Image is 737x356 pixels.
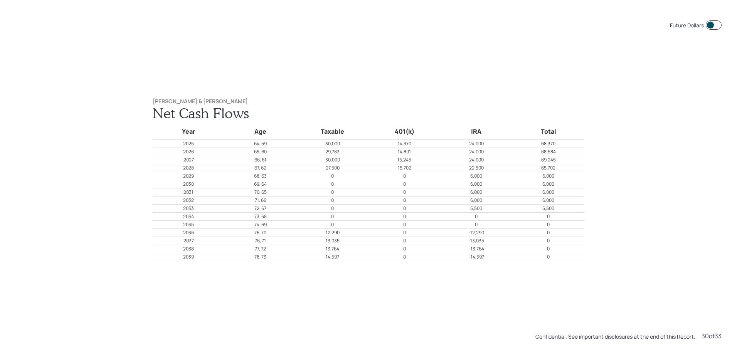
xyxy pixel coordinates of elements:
p: 2039 [153,254,224,260]
div: Confidential. See important disclosures at the end of this Report. [535,332,695,341]
p: 0 [369,173,440,180]
p: 2025 [153,140,224,147]
p: -13,764 [441,245,512,252]
p: 0 [369,237,440,244]
p: 64, 59 [225,140,296,147]
p: 2028 [153,165,224,171]
p: 6,000 [441,189,512,196]
p: 2029 [153,173,224,180]
h5: Total [514,127,583,137]
h5: IRA [442,127,511,137]
p: 5,500 [513,205,584,212]
p: 68,584 [513,148,584,155]
p: 0 [297,205,368,212]
p: 24,000 [441,148,512,155]
p: 0 [297,221,368,228]
p: 6,000 [441,173,512,180]
p: 0 [441,213,512,220]
p: 65,702 [513,165,584,171]
p: 78, 73 [225,254,296,260]
p: 0 [369,229,440,236]
p: 2038 [153,245,224,252]
p: 2032 [153,197,224,204]
p: 27,500 [297,165,368,171]
p: 67, 62 [225,165,296,171]
p: 68, 63 [225,173,296,180]
p: 0 [369,205,440,212]
p: 0 [513,213,584,220]
p: 0 [369,213,440,220]
h5: Year [154,127,223,137]
p: 14,370 [369,140,440,147]
p: -12,290 [441,229,512,236]
p: 75, 70 [225,229,296,236]
p: 2035 [153,221,224,228]
p: 6,000 [513,197,584,204]
p: 14,801 [369,148,440,155]
p: 0 [369,221,440,228]
p: 0 [297,213,368,220]
p: 0 [513,245,584,252]
p: 2026 [153,148,224,155]
h1: Net Cash Flows [153,105,584,121]
p: 2033 [153,205,224,212]
p: 0 [513,221,584,228]
p: 6,000 [513,189,584,196]
p: 70, 65 [225,189,296,196]
h5: Age [226,127,295,137]
p: 30,000 [297,156,368,163]
p: 2036 [153,229,224,236]
p: 0 [369,245,440,252]
p: 72, 67 [225,205,296,212]
p: 5,500 [441,205,512,212]
p: 0 [297,181,368,188]
div: 30 of 33 [702,331,722,341]
p: 0 [297,173,368,180]
p: 22,500 [441,165,512,171]
p: 13,764 [297,245,368,252]
p: 6,000 [513,173,584,180]
p: 69,245 [513,156,584,163]
p: 6,000 [513,181,584,188]
p: 71, 66 [225,197,296,204]
h6: [PERSON_NAME] & [PERSON_NAME] [153,98,584,105]
p: 30,000 [297,140,368,147]
p: 0 [369,254,440,260]
p: 0 [297,189,368,196]
p: -14,597 [441,254,512,260]
p: 2027 [153,156,224,163]
p: 2037 [153,237,224,244]
p: 77, 72 [225,245,296,252]
p: 0 [297,197,368,204]
p: 15,245 [369,156,440,163]
p: 76, 71 [225,237,296,244]
h5: 401(k) [370,127,439,137]
p: 2034 [153,213,224,220]
p: 24,000 [441,156,512,163]
p: 15,702 [369,165,440,171]
p: 14,597 [297,254,368,260]
p: 24,000 [441,140,512,147]
p: 73, 68 [225,213,296,220]
p: 6,000 [441,181,512,188]
p: 0 [513,237,584,244]
p: 65, 60 [225,148,296,155]
p: 0 [441,221,512,228]
p: 2031 [153,189,224,196]
p: 66, 61 [225,156,296,163]
p: 0 [369,197,440,204]
p: 0 [513,254,584,260]
p: 69, 64 [225,181,296,188]
h5: Taxable [298,127,367,137]
p: 74, 69 [225,221,296,228]
p: 29,783 [297,148,368,155]
p: 2030 [153,181,224,188]
div: Future Dollars [670,21,704,29]
p: 12,290 [297,229,368,236]
p: 6,000 [441,197,512,204]
p: 0 [369,181,440,188]
p: 13,035 [297,237,368,244]
p: 0 [513,229,584,236]
p: -13,035 [441,237,512,244]
p: 68,370 [513,140,584,147]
